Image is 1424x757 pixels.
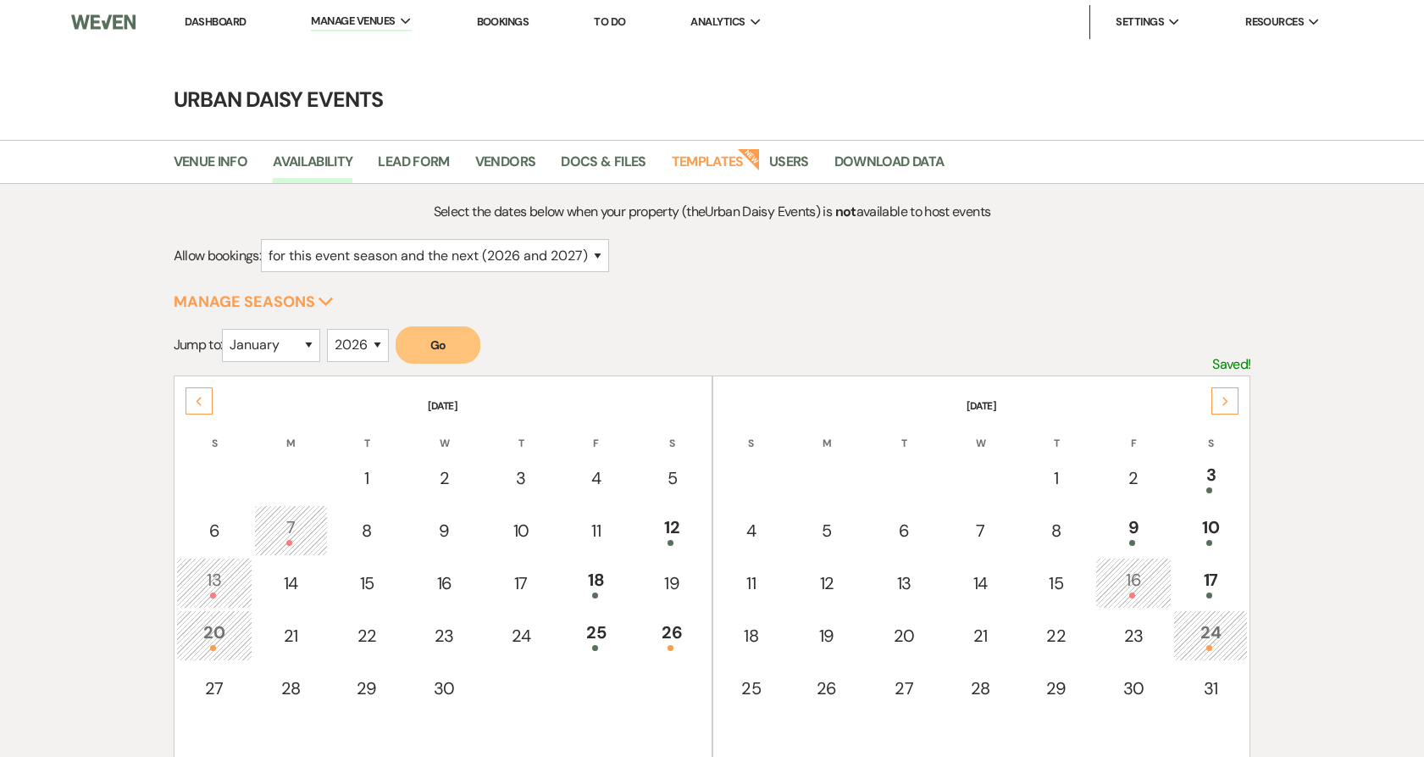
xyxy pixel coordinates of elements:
div: 27 [186,676,243,701]
div: 25 [724,676,778,701]
div: 10 [494,518,549,543]
span: Resources [1245,14,1304,31]
div: 1 [1028,465,1084,491]
a: Users [769,151,809,183]
div: 30 [415,676,473,701]
div: 21 [263,623,319,648]
div: 14 [263,571,319,596]
th: T [485,415,558,451]
a: Download Data [834,151,945,183]
div: 15 [339,571,396,596]
div: 29 [1028,676,1084,701]
div: 26 [799,676,855,701]
div: 14 [953,571,1007,596]
th: W [406,415,482,451]
th: S [634,415,710,451]
th: [DATE] [715,378,1249,414]
div: 25 [568,620,623,651]
div: 15 [1028,571,1084,596]
div: 17 [494,571,549,596]
h4: Urban Daisy Events [103,85,1322,114]
div: 5 [799,518,855,543]
div: 23 [1105,623,1162,648]
div: 12 [799,571,855,596]
span: Allow bookings: [174,247,261,264]
div: 2 [415,465,473,491]
th: [DATE] [176,378,710,414]
div: 18 [568,567,623,598]
div: 7 [953,518,1007,543]
div: 9 [1105,515,1162,546]
div: 31 [1183,676,1238,701]
div: 6 [875,518,933,543]
th: T [330,415,405,451]
div: 5 [644,465,701,491]
div: 20 [875,623,933,648]
div: 9 [415,518,473,543]
th: M [254,415,328,451]
strong: not [835,203,856,220]
div: 23 [415,623,473,648]
button: Go [396,326,480,364]
div: 13 [875,571,933,596]
p: Select the dates below when your property (the Urban Daisy Events ) is available to host events [308,201,1116,223]
img: Weven Logo [71,4,136,40]
div: 28 [263,676,319,701]
div: 26 [644,620,701,651]
div: 20 [186,620,243,651]
div: 3 [1183,462,1238,493]
div: 19 [644,571,701,596]
div: 4 [568,465,623,491]
div: 21 [953,623,1007,648]
div: 24 [494,623,549,648]
a: Lead Form [378,151,449,183]
a: To Do [594,14,625,29]
th: S [1173,415,1248,451]
div: 24 [1183,620,1238,651]
div: 6 [186,518,243,543]
th: S [176,415,252,451]
th: W [944,415,1017,451]
a: Venue Info [174,151,248,183]
div: 2 [1105,465,1162,491]
div: 11 [724,571,778,596]
a: Dashboard [185,14,246,29]
div: 19 [799,623,855,648]
a: Availability [273,151,352,183]
strong: New [737,147,761,170]
p: Saved! [1212,353,1250,376]
div: 1 [339,465,396,491]
th: F [1095,415,1172,451]
span: Manage Venues [311,13,395,30]
a: Vendors [475,151,536,183]
div: 3 [494,465,549,491]
div: 18 [724,623,778,648]
th: T [1019,415,1094,451]
div: 28 [953,676,1007,701]
span: Jump to: [174,336,223,353]
th: T [866,415,942,451]
a: Docs & Files [561,151,646,183]
div: 10 [1183,515,1238,546]
th: F [559,415,633,451]
div: 22 [1028,623,1084,648]
div: 4 [724,518,778,543]
div: 22 [339,623,396,648]
div: 12 [644,515,701,546]
span: Settings [1116,14,1164,31]
div: 11 [568,518,623,543]
div: 13 [186,567,243,598]
div: 29 [339,676,396,701]
button: Manage Seasons [174,294,334,309]
span: Analytics [690,14,745,31]
div: 8 [339,518,396,543]
th: S [715,415,788,451]
div: 17 [1183,567,1238,598]
div: 16 [415,571,473,596]
div: 8 [1028,518,1084,543]
a: Templates [672,151,744,183]
a: Bookings [477,14,529,29]
th: M [790,415,864,451]
div: 27 [875,676,933,701]
div: 30 [1105,676,1162,701]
